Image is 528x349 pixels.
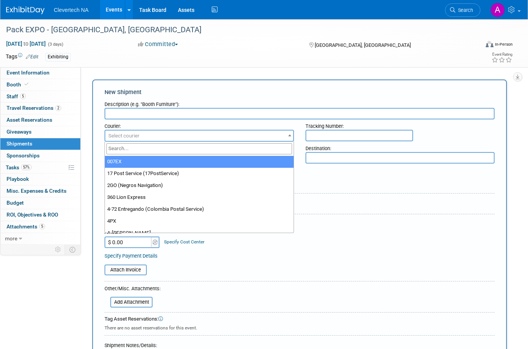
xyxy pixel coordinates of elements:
a: Misc. Expenses & Credits [0,185,80,197]
div: Event Rating [491,53,512,56]
span: 2 [55,105,61,111]
a: Search [445,3,480,17]
span: [DATE] [DATE] [6,40,46,47]
a: Playbook [0,174,80,185]
div: Courier: [105,119,294,130]
li: 17 Post Service (17PostService) [105,168,294,180]
span: ROI, Objectives & ROO [7,212,58,218]
img: ExhibitDay [6,7,45,14]
a: Budget [0,197,80,209]
span: Budget [7,200,24,206]
span: Select courier [108,133,139,139]
div: New Shipment [105,88,495,96]
span: Travel Reservations [7,105,61,111]
span: Event Information [7,69,50,76]
a: Specify Payment Details [105,253,158,259]
a: Shipments [0,138,80,150]
span: Search [455,7,473,13]
li: 2GO (Negros Navigation) [105,180,294,192]
body: Rich Text Area. Press ALT-0 for help. [4,3,379,11]
a: Booth [0,79,80,91]
a: more [0,233,80,245]
span: Asset Reservations [7,117,52,123]
div: In-Person [495,41,513,47]
a: Giveaways [0,126,80,138]
li: 007EX [105,156,294,168]
span: Giveaways [7,129,32,135]
a: Sponsorships [0,150,80,162]
li: 4-72 Entregando (Colombia Postal Service) [105,203,294,215]
li: 4PX [105,215,294,227]
span: Booth [7,81,30,88]
a: ROI, Objectives & ROO [0,209,80,221]
span: Tasks [6,164,32,170]
td: Toggle Event Tabs [65,245,81,255]
span: 57% [21,164,32,170]
td: Personalize Event Tab Strip [51,245,65,255]
div: There are no asset reservations for this event. [105,323,495,331]
div: Destination: [306,142,495,152]
td: Tags [6,53,38,61]
a: Specify Cost Center [164,239,204,245]
li: 360 Lion Express [105,192,294,203]
button: Committed [135,40,181,48]
a: Tasks57% [0,162,80,174]
span: Playbook [7,176,29,182]
span: [GEOGRAPHIC_DATA], [GEOGRAPHIC_DATA] [315,42,411,48]
span: Clevertech NA [54,7,88,13]
span: to [22,41,30,47]
a: Travel Reservations2 [0,103,80,114]
span: 5 [39,223,45,229]
li: A [PERSON_NAME] [105,227,294,239]
span: Misc. Expenses & Credits [7,188,66,194]
span: Staff [7,93,26,99]
div: Pack EXPO - [GEOGRAPHIC_DATA], [GEOGRAPHIC_DATA] [3,23,470,37]
img: Format-Inperson.png [486,41,493,47]
a: Asset Reservations [0,114,80,126]
span: more [5,235,17,241]
i: Booth reservation complete [25,82,28,86]
span: Shipments [7,141,32,147]
span: Attachments [7,223,45,230]
input: Search... [106,143,292,154]
span: 5 [20,93,26,99]
img: Adnelys Hernandez [490,3,505,17]
div: Cost: [105,220,495,227]
div: Other/Misc. Attachments: [105,285,161,294]
a: Attachments5 [0,221,80,233]
div: Description (e.g. "Booth Furniture"): [105,98,495,108]
a: Edit [26,54,38,60]
a: Event Information [0,67,80,79]
span: (3 days) [47,42,63,47]
div: Event Format [438,40,513,51]
div: Amount [105,229,160,237]
div: Tracking Number: [306,119,495,130]
div: Tag Asset Reservations: [105,316,495,323]
div: Exhibiting [45,53,71,61]
a: Staff5 [0,91,80,103]
span: Sponsorships [7,152,40,159]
